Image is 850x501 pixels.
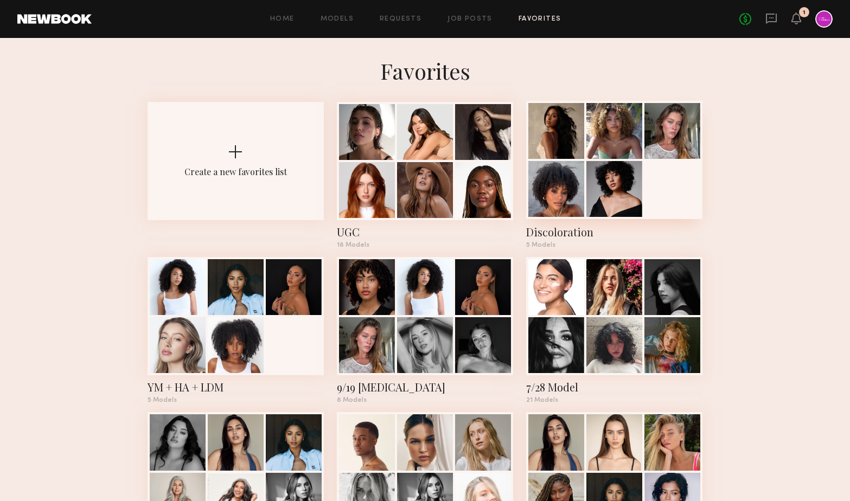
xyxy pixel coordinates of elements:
[448,16,493,23] a: Job Posts
[380,16,421,23] a: Requests
[337,102,513,248] a: UGC18 Models
[184,166,287,177] div: Create a new favorites list
[526,380,702,395] div: 7/28 Model
[519,16,561,23] a: Favorites
[337,242,513,248] div: 18 Models
[526,224,702,240] div: Discoloration
[337,380,513,395] div: 9/19 Azelaic Acid
[526,397,702,403] div: 21 Models
[148,257,324,403] a: YM + HA + LDM5 Models
[526,242,702,248] div: 5 Models
[148,380,324,395] div: YM + HA + LDM
[526,257,702,403] a: 7/28 Model21 Models
[148,397,324,403] div: 5 Models
[337,224,513,240] div: UGC
[526,102,702,248] a: Discoloration5 Models
[321,16,354,23] a: Models
[148,102,324,257] button: Create a new favorites list
[803,10,806,16] div: 1
[337,397,513,403] div: 8 Models
[270,16,295,23] a: Home
[337,257,513,403] a: 9/19 [MEDICAL_DATA]8 Models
